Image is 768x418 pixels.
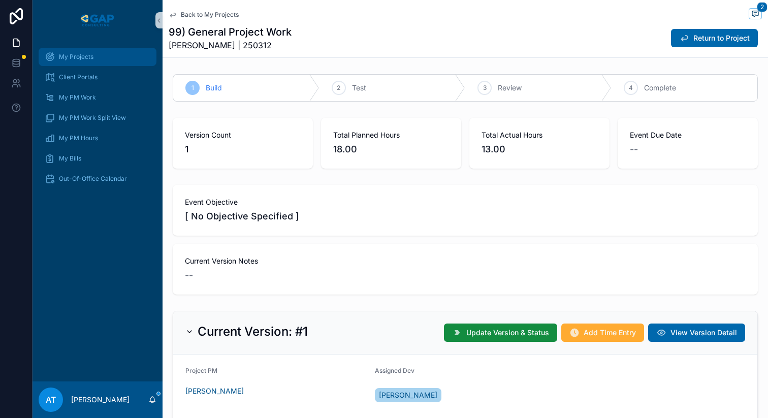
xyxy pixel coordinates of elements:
span: 1 [191,84,194,92]
span: Event Objective [185,197,746,207]
span: [ No Objective Specified ] [185,209,746,223]
span: Update Version & Status [466,328,549,338]
span: Out-Of-Office Calendar [59,175,127,183]
span: 2 [757,2,767,12]
span: Test [352,83,366,93]
img: App logo [79,12,116,28]
span: 4 [629,84,633,92]
button: Add Time Entry [561,324,644,342]
span: Review [498,83,522,93]
span: AT [46,394,56,406]
span: Assigned Dev [375,367,414,374]
span: Total Planned Hours [333,130,449,140]
button: Return to Project [671,29,758,47]
span: Client Portals [59,73,98,81]
span: My PM Hours [59,134,98,142]
button: View Version Detail [648,324,745,342]
a: My PM Work Split View [39,109,156,127]
span: Version Count [185,130,301,140]
a: My Bills [39,149,156,168]
span: 18.00 [333,142,449,156]
span: -- [630,142,638,156]
span: My PM Work Split View [59,114,126,122]
span: Add Time Entry [584,328,636,338]
span: Complete [644,83,676,93]
a: [PERSON_NAME] [375,388,441,402]
a: My PM Hours [39,129,156,147]
span: Event Due Date [630,130,746,140]
span: My Projects [59,53,93,61]
span: Build [206,83,222,93]
span: [PERSON_NAME] | 250312 [169,39,292,51]
span: [PERSON_NAME] [379,390,437,400]
span: Back to My Projects [181,11,239,19]
h1: 99) General Project Work [169,25,292,39]
span: My PM Work [59,93,96,102]
span: View Version Detail [670,328,737,338]
span: 1 [185,142,301,156]
span: Return to Project [693,33,750,43]
span: My Bills [59,154,81,163]
div: scrollable content [33,41,163,201]
p: [PERSON_NAME] [71,395,130,405]
a: Back to My Projects [169,11,239,19]
a: My PM Work [39,88,156,107]
a: Client Portals [39,68,156,86]
button: 2 [749,8,762,21]
a: My Projects [39,48,156,66]
span: 3 [483,84,487,92]
h2: Current Version: #1 [198,324,308,340]
span: -- [185,268,193,282]
span: Total Actual Hours [482,130,597,140]
span: 13.00 [482,142,597,156]
span: Project PM [185,367,217,374]
a: Out-Of-Office Calendar [39,170,156,188]
span: Current Version Notes [185,256,746,266]
a: [PERSON_NAME] [185,386,244,396]
span: 2 [337,84,340,92]
button: Update Version & Status [444,324,557,342]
